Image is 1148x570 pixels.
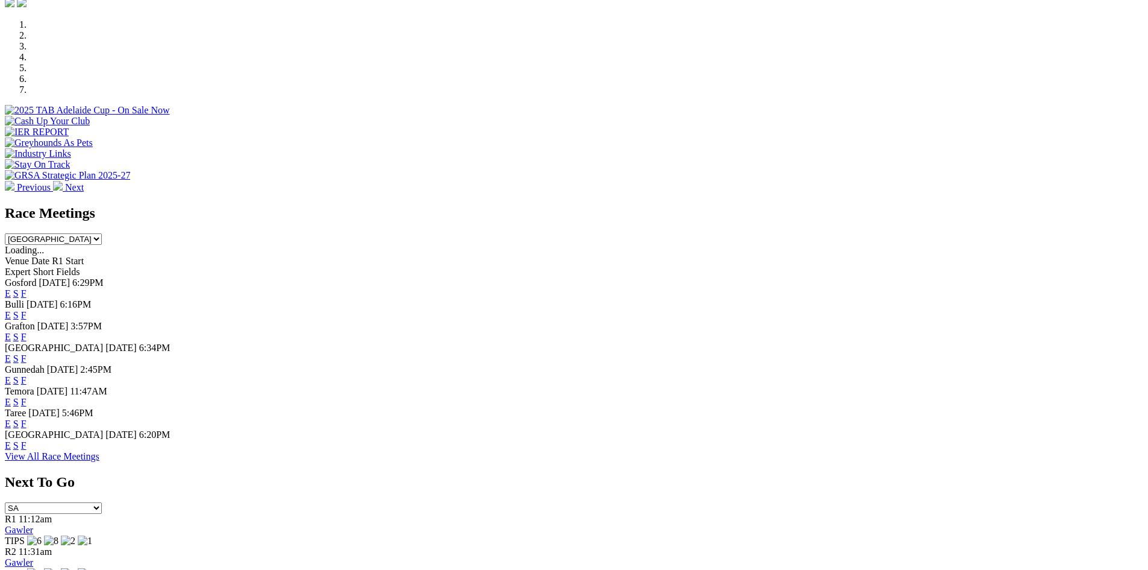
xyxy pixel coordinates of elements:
a: E [5,419,11,429]
img: chevron-left-pager-white.svg [5,181,14,191]
span: Venue [5,256,29,266]
a: S [13,332,19,342]
span: R1 [5,514,16,524]
span: Previous [17,182,51,192]
img: IER REPORT [5,127,69,138]
a: F [21,375,27,385]
span: [GEOGRAPHIC_DATA] [5,343,103,353]
a: E [5,440,11,451]
a: Next [53,182,84,192]
a: View All Race Meetings [5,451,99,461]
img: 6 [27,536,42,546]
img: 2025 TAB Adelaide Cup - On Sale Now [5,105,170,116]
a: E [5,375,11,385]
span: [DATE] [27,299,58,309]
a: S [13,353,19,364]
a: F [21,397,27,407]
span: 6:34PM [139,343,171,353]
img: GRSA Strategic Plan 2025-27 [5,170,130,181]
a: S [13,375,19,385]
span: 5:46PM [62,408,93,418]
span: Gunnedah [5,364,45,375]
img: Greyhounds As Pets [5,138,93,148]
span: Temora [5,386,34,396]
span: TIPS [5,536,25,546]
span: [DATE] [105,429,137,440]
span: [DATE] [105,343,137,353]
span: Gosford [5,277,36,288]
a: E [5,288,11,299]
img: chevron-right-pager-white.svg [53,181,63,191]
span: 11:47AM [70,386,107,396]
h2: Race Meetings [5,205,1143,221]
a: S [13,419,19,429]
span: [DATE] [39,277,70,288]
a: F [21,288,27,299]
span: Expert [5,267,31,277]
span: Short [33,267,54,277]
a: E [5,310,11,320]
a: E [5,397,11,407]
span: Date [31,256,49,266]
a: Gawler [5,525,33,535]
img: Cash Up Your Club [5,116,90,127]
img: Stay On Track [5,159,70,170]
span: 3:57PM [71,321,102,331]
img: Industry Links [5,148,71,159]
a: F [21,310,27,320]
a: S [13,397,19,407]
a: F [21,353,27,364]
span: 11:12am [19,514,52,524]
a: E [5,353,11,364]
span: Loading... [5,245,44,255]
span: 6:20PM [139,429,171,440]
span: Fields [56,267,80,277]
span: 6:16PM [60,299,92,309]
span: [DATE] [37,386,68,396]
span: R2 [5,546,16,557]
a: S [13,440,19,451]
span: 11:31am [19,546,52,557]
a: F [21,440,27,451]
a: Previous [5,182,53,192]
a: F [21,419,27,429]
span: Next [65,182,84,192]
a: F [21,332,27,342]
span: [DATE] [47,364,78,375]
span: 6:29PM [72,277,104,288]
span: Bulli [5,299,24,309]
img: 2 [61,536,75,546]
h2: Next To Go [5,474,1143,490]
span: Grafton [5,321,35,331]
a: E [5,332,11,342]
img: 8 [44,536,58,546]
a: S [13,288,19,299]
a: S [13,310,19,320]
span: Taree [5,408,26,418]
span: [GEOGRAPHIC_DATA] [5,429,103,440]
span: 2:45PM [80,364,111,375]
img: 1 [78,536,92,546]
a: Gawler [5,557,33,568]
span: [DATE] [37,321,69,331]
span: [DATE] [28,408,60,418]
span: R1 Start [52,256,84,266]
